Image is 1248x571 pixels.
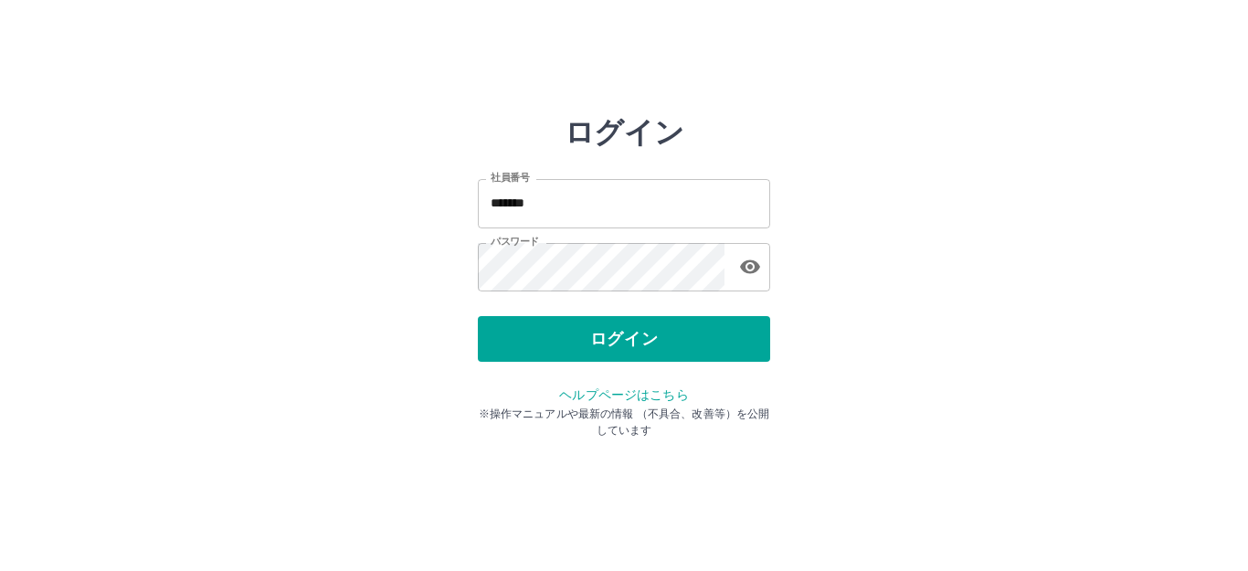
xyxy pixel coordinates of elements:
button: ログイン [478,316,770,362]
label: パスワード [491,235,539,248]
p: ※操作マニュアルや最新の情報 （不具合、改善等）を公開しています [478,406,770,439]
a: ヘルプページはこちら [559,387,688,402]
label: 社員番号 [491,171,529,185]
h2: ログイン [565,115,684,150]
